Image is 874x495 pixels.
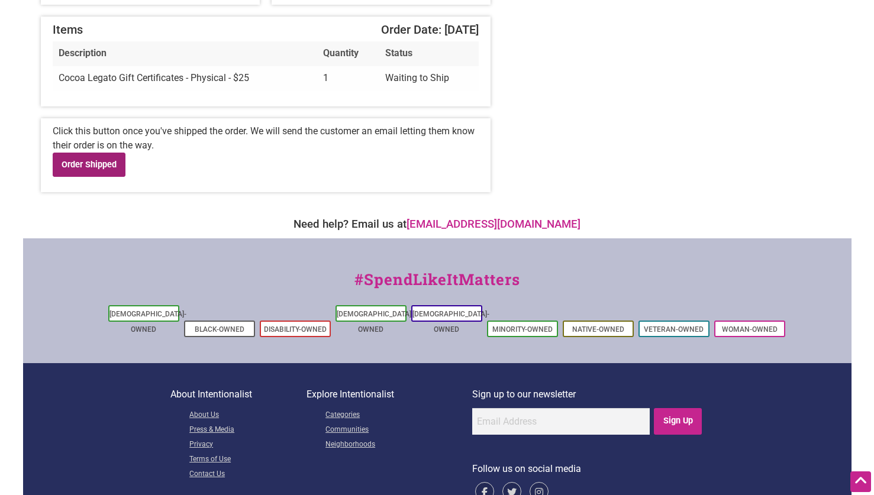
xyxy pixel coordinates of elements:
[317,41,379,66] th: Quantity
[109,310,186,334] a: [DEMOGRAPHIC_DATA]-Owned
[572,325,624,334] a: Native-Owned
[722,325,778,334] a: Woman-Owned
[189,452,307,467] a: Terms of Use
[53,153,126,177] a: Order Shipped
[472,387,704,402] p: Sign up to our newsletter
[325,408,472,423] a: Categories
[325,423,472,438] a: Communities
[53,41,318,66] th: Description
[492,325,553,334] a: Minority-Owned
[412,310,489,334] a: [DEMOGRAPHIC_DATA]-Owned
[264,325,327,334] a: Disability-Owned
[654,408,702,435] input: Sign Up
[189,438,307,452] a: Privacy
[41,118,491,192] div: Click this button once you've shipped the order. We will send the customer an email letting them ...
[53,22,83,37] span: Items
[379,66,479,91] td: Waiting to Ship
[189,467,307,482] a: Contact Us
[472,408,650,435] input: Email Address
[29,216,846,232] div: Need help? Email us at
[337,310,414,334] a: [DEMOGRAPHIC_DATA]-Owned
[317,66,379,91] td: 1
[53,66,318,91] td: Cocoa Legato Gift Certificates - Physical - $25
[850,471,871,492] div: Scroll Back to Top
[472,461,704,477] p: Follow us on social media
[644,325,704,334] a: Veteran-Owned
[407,218,580,231] a: [EMAIL_ADDRESS][DOMAIN_NAME]
[23,268,852,303] div: #SpendLikeItMatters
[379,41,479,66] th: Status
[189,423,307,438] a: Press & Media
[381,22,479,37] span: Order Date: [DATE]
[170,387,307,402] p: About Intentionalist
[325,438,472,452] a: Neighborhoods
[189,408,307,423] a: About Us
[195,325,244,334] a: Black-Owned
[307,387,472,402] p: Explore Intentionalist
